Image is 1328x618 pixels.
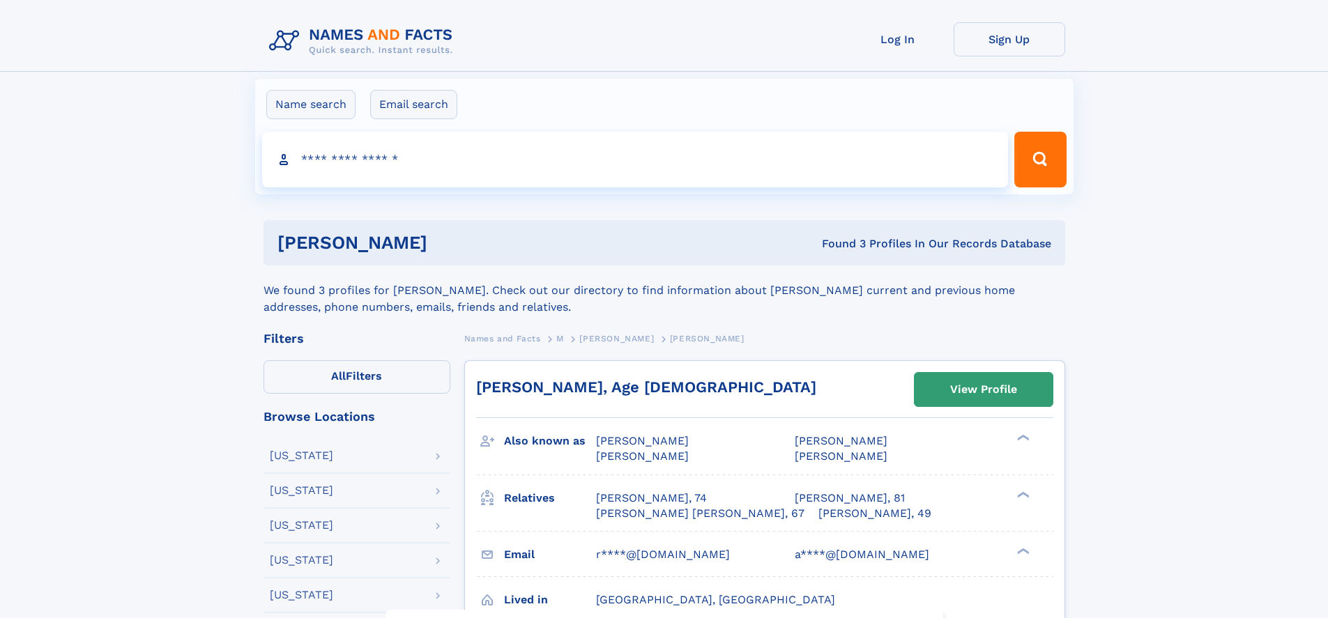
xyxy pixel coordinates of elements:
[270,555,333,566] div: [US_STATE]
[464,330,541,347] a: Names and Facts
[1014,490,1030,499] div: ❯
[476,378,816,396] a: [PERSON_NAME], Age [DEMOGRAPHIC_DATA]
[270,520,333,531] div: [US_STATE]
[504,543,596,566] h3: Email
[596,434,689,447] span: [PERSON_NAME]
[1014,433,1030,442] div: ❯
[270,450,333,461] div: [US_STATE]
[579,334,654,343] span: [PERSON_NAME]
[842,22,954,56] a: Log In
[795,490,905,506] a: [PERSON_NAME], 81
[950,373,1017,405] div: View Profile
[264,332,450,345] div: Filters
[596,490,707,506] a: [PERSON_NAME], 74
[277,234,625,252] h1: [PERSON_NAME]
[556,330,564,347] a: M
[1014,546,1030,555] div: ❯
[264,22,464,60] img: Logo Names and Facts
[954,22,1065,56] a: Sign Up
[262,132,1009,187] input: search input
[264,360,450,394] label: Filters
[670,334,745,343] span: [PERSON_NAME]
[504,429,596,453] h3: Also known as
[795,449,887,463] span: [PERSON_NAME]
[264,265,1065,316] div: We found 3 profiles for [PERSON_NAME]. Check out our directory to find information about [PERSON_...
[795,434,887,447] span: [PERSON_NAME]
[504,588,596,612] h3: Lived in
[915,373,1053,406] a: View Profile
[579,330,654,347] a: [PERSON_NAME]
[264,410,450,423] div: Browse Locations
[266,90,356,119] label: Name search
[331,369,346,383] span: All
[504,486,596,510] h3: Relatives
[596,593,835,606] span: [GEOGRAPHIC_DATA], [GEOGRAPHIC_DATA]
[596,449,689,463] span: [PERSON_NAME]
[370,90,457,119] label: Email search
[596,506,804,521] a: [PERSON_NAME] [PERSON_NAME], 67
[818,506,931,521] a: [PERSON_NAME], 49
[625,236,1051,252] div: Found 3 Profiles In Our Records Database
[1014,132,1066,187] button: Search Button
[556,334,564,343] span: M
[270,485,333,496] div: [US_STATE]
[270,589,333,601] div: [US_STATE]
